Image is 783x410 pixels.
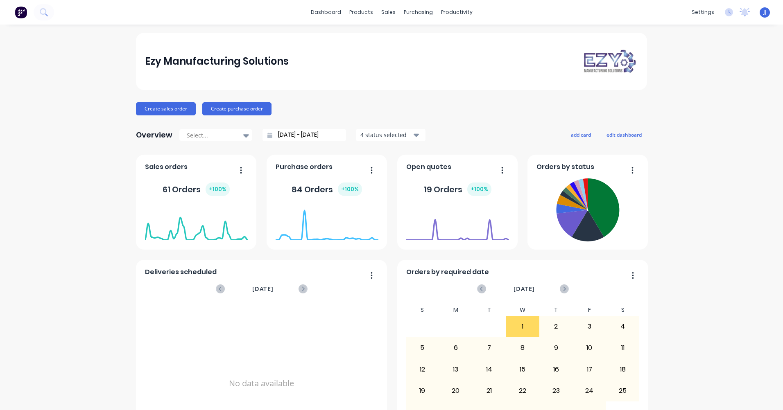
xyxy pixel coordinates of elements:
[539,304,573,316] div: T
[145,267,217,277] span: Deliveries scheduled
[540,338,573,358] div: 9
[252,284,274,293] span: [DATE]
[473,381,506,401] div: 21
[400,6,437,18] div: purchasing
[15,6,27,18] img: Factory
[573,304,606,316] div: F
[439,338,472,358] div: 6
[606,359,639,380] div: 18
[540,316,573,337] div: 2
[360,131,412,139] div: 4 status selected
[606,316,639,337] div: 4
[606,338,639,358] div: 11
[439,359,472,380] div: 13
[473,359,506,380] div: 14
[473,304,506,316] div: T
[506,359,539,380] div: 15
[145,162,188,172] span: Sales orders
[506,381,539,401] div: 22
[406,381,439,401] div: 19
[506,338,539,358] div: 8
[581,48,638,74] img: Ezy Manufacturing Solutions
[406,304,439,316] div: S
[307,6,345,18] a: dashboard
[514,284,535,293] span: [DATE]
[439,381,472,401] div: 20
[345,6,377,18] div: products
[136,102,196,115] button: Create sales order
[467,182,491,196] div: + 100 %
[601,129,647,140] button: edit dashboard
[424,182,491,196] div: 19 Orders
[356,129,425,141] button: 4 status selected
[606,381,639,401] div: 25
[506,316,539,337] div: 1
[473,338,506,358] div: 7
[276,162,333,172] span: Purchase orders
[338,182,362,196] div: + 100 %
[688,6,718,18] div: settings
[377,6,400,18] div: sales
[573,381,606,401] div: 24
[573,359,606,380] div: 17
[437,6,477,18] div: productivity
[573,316,606,337] div: 3
[406,359,439,380] div: 12
[439,304,473,316] div: M
[406,162,451,172] span: Open quotes
[145,53,289,70] div: Ezy Manufacturing Solutions
[536,162,594,172] span: Orders by status
[206,182,230,196] div: + 100 %
[763,9,767,16] span: JJ
[136,127,172,143] div: Overview
[573,338,606,358] div: 10
[506,304,539,316] div: W
[292,182,362,196] div: 84 Orders
[606,304,640,316] div: S
[202,102,272,115] button: Create purchase order
[540,359,573,380] div: 16
[406,338,439,358] div: 5
[406,267,489,277] span: Orders by required date
[540,381,573,401] div: 23
[566,129,596,140] button: add card
[163,182,230,196] div: 61 Orders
